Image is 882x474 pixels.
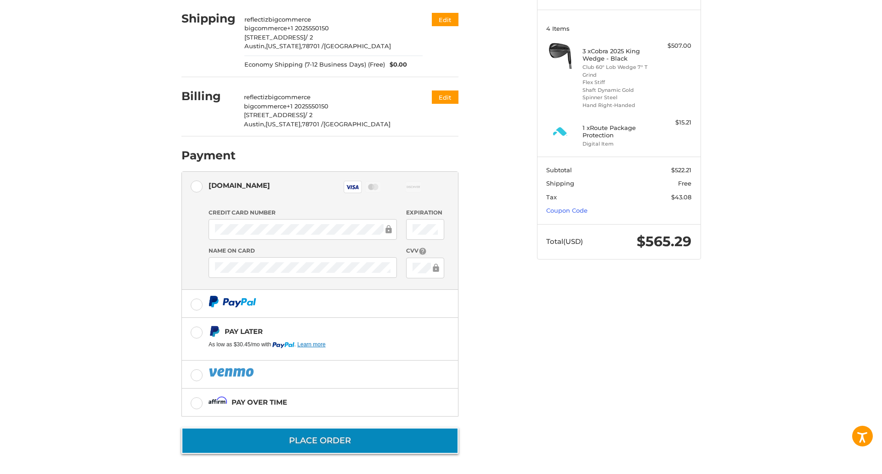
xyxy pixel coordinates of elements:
span: [STREET_ADDRESS] [244,111,305,118]
img: PayPal icon [209,296,256,307]
label: Name on Card [209,247,397,255]
button: Edit [432,13,458,26]
h4: 1 x Route Package Protection [582,124,653,139]
span: bigcommerce [244,102,287,110]
label: CVV [406,247,444,255]
span: Austin, [244,120,266,128]
span: / 2 [305,34,313,41]
button: Edit [432,90,458,104]
h3: 4 Items [546,25,691,32]
label: Credit Card Number [209,209,397,217]
span: +1 2025550150 [287,24,329,32]
span: 78701 / [302,120,323,128]
span: [STREET_ADDRESS] [244,34,305,41]
span: $522.21 [671,166,691,174]
div: [DOMAIN_NAME] [209,178,270,193]
h2: Shipping [181,11,236,26]
span: [US_STATE], [266,42,302,50]
span: Tax [546,193,557,201]
li: Flex Stiff [582,79,653,86]
span: $0.00 [385,60,407,69]
div: Pay over time [232,395,287,410]
span: 78701 / [302,42,324,50]
button: Place Order [181,428,458,454]
li: Shaft Dynamic Gold Spinner Steel [582,86,653,102]
span: Austin, [244,42,266,50]
iframe: PayPal Message 1 [209,341,401,349]
span: [GEOGRAPHIC_DATA] [324,42,391,50]
span: Economy Shipping (7-12 Business Days) (Free) [244,60,385,69]
li: Digital Item [582,140,653,148]
img: Pay Later icon [209,326,220,337]
a: Coupon Code [546,207,588,214]
li: Hand Right-Handed [582,102,653,109]
span: bigcommerce [268,16,311,23]
h4: 3 x Cobra 2025 King Wedge - Black [582,47,653,62]
span: $565.29 [637,233,691,250]
span: Subtotal [546,166,572,174]
span: $43.08 [671,193,691,201]
img: PayPal icon [209,367,255,378]
li: Club 60° Lob Wedge 7° T Grind [582,63,653,79]
span: +1 2025550150 [287,102,328,110]
span: [US_STATE], [266,120,302,128]
span: Total (USD) [546,237,583,246]
span: reflectiz [244,93,268,101]
span: reflectiz [244,16,268,23]
h2: Billing [181,89,235,103]
span: / 2 [305,111,312,118]
div: $15.21 [655,118,691,127]
h2: Payment [181,148,236,163]
div: $507.00 [655,41,691,51]
img: Affirm icon [209,396,227,408]
label: Expiration [406,209,444,217]
div: Pay Later [225,324,401,339]
span: bigcommerce [268,93,311,101]
span: Free [678,180,691,187]
span: [GEOGRAPHIC_DATA] [323,120,390,128]
span: Shipping [546,180,574,187]
span: bigcommerce [244,24,287,32]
